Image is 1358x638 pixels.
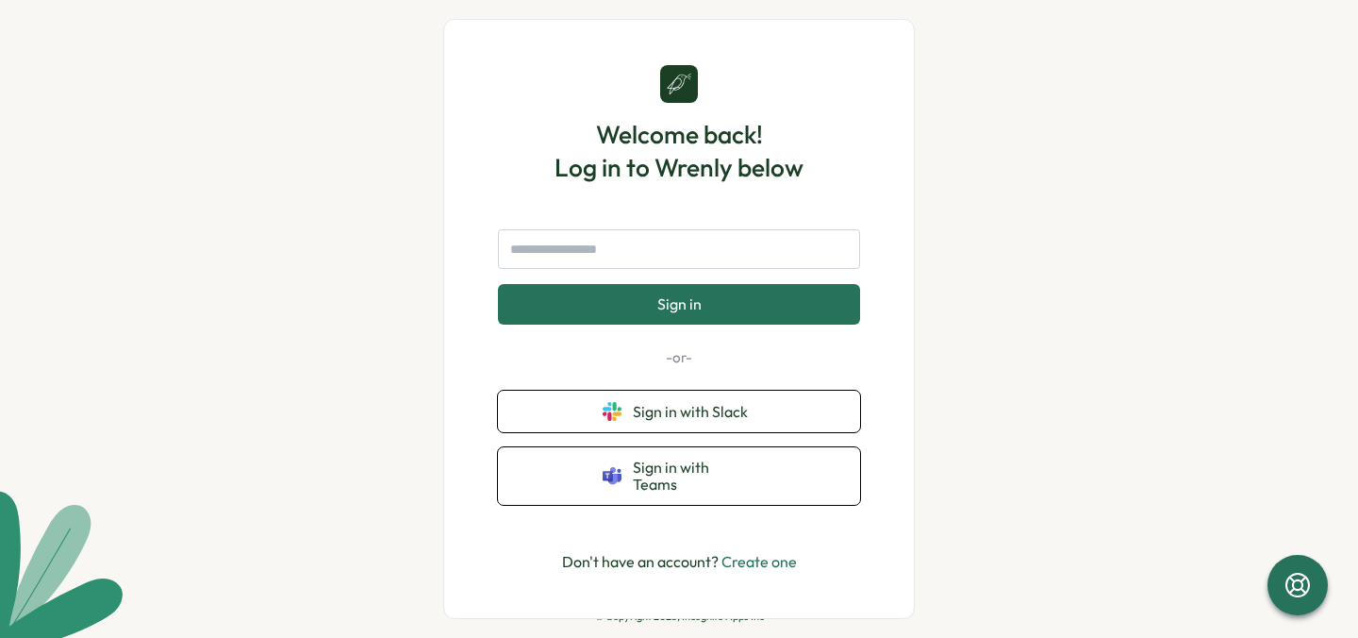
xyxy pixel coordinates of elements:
h1: Welcome back! Log in to Wrenly below [555,118,803,184]
p: -or- [498,347,860,368]
button: Sign in with Teams [498,447,860,505]
p: Don't have an account? [562,550,797,574]
button: Sign in [498,284,860,324]
span: Sign in with Teams [633,459,755,494]
span: Sign in with Slack [633,403,755,420]
span: Sign in [657,295,702,312]
button: Sign in with Slack [498,391,860,432]
a: Create one [721,552,797,571]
